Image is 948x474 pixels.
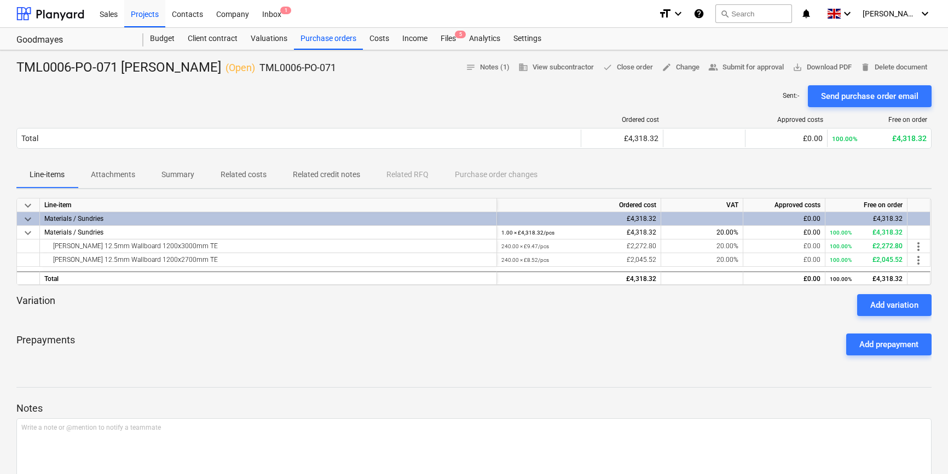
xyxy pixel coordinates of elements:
span: notes [466,62,476,72]
small: 100.00% [830,257,852,263]
i: keyboard_arrow_down [841,7,854,20]
small: 240.00 × £9.47 / pcs [501,243,549,249]
div: £2,272.80 [501,239,656,253]
i: format_size [658,7,672,20]
button: Delete document [856,59,932,76]
div: Knauf 12.5mm Wallboard 1200x2700mm TE [44,253,492,266]
p: Summary [161,169,194,180]
button: Send purchase order email [808,85,932,107]
div: £4,318.32 [501,272,656,286]
i: notifications [801,7,812,20]
p: Attachments [91,169,135,180]
button: Close order [598,59,657,76]
div: Approved costs [750,116,823,124]
div: £0.00 [748,226,820,239]
div: Settings [507,28,548,50]
span: Notes (1) [466,61,510,74]
a: Income [396,28,434,50]
iframe: Chat Widget [893,422,948,474]
div: Free on order [825,198,907,212]
div: TML0006-PO-071 [PERSON_NAME] [16,59,336,77]
small: 100.00% [832,135,858,143]
div: Approved costs [743,198,825,212]
div: 20.00% [661,253,743,267]
div: £2,045.52 [830,253,903,267]
span: keyboard_arrow_down [21,226,34,239]
div: Send purchase order email [821,89,918,103]
span: search [720,9,729,18]
span: business [518,62,528,72]
div: Ordered cost [586,116,659,124]
i: keyboard_arrow_down [918,7,932,20]
div: £4,318.32 [830,226,903,239]
small: 100.00% [830,276,852,282]
p: Related costs [221,169,267,180]
span: keyboard_arrow_down [21,199,34,212]
div: £2,045.52 [501,253,656,267]
div: £0.00 [748,253,820,267]
i: Knowledge base [693,7,704,20]
div: £0.00 [748,272,820,286]
span: Close order [603,61,653,74]
button: Add prepayment [846,333,932,355]
a: Analytics [463,28,507,50]
p: ( Open ) [226,61,255,74]
div: £4,318.32 [501,212,656,226]
div: £0.00 [748,239,820,253]
span: 5 [455,31,466,38]
div: £0.00 [750,134,823,143]
i: keyboard_arrow_down [672,7,685,20]
p: TML0006-PO-071 [259,61,336,74]
span: View subcontractor [518,61,594,74]
span: delete [860,62,870,72]
span: Change [662,61,700,74]
div: Valuations [244,28,294,50]
span: Download PDF [793,61,852,74]
small: 1.00 × £4,318.32 / pcs [501,230,554,236]
span: [PERSON_NAME] [863,9,917,18]
div: Ordered cost [497,198,661,212]
span: Submit for approval [708,61,784,74]
p: Variation [16,294,55,316]
small: 100.00% [830,230,852,236]
div: £2,272.80 [830,239,903,253]
span: save_alt [793,62,802,72]
div: Knauf 12.5mm Wallboard 1200x3000mm TE [44,239,492,253]
div: Total [21,134,38,143]
div: £4,318.32 [501,226,656,239]
p: Line-items [30,169,65,180]
div: Total [40,271,497,285]
div: £4,318.32 [832,134,927,143]
span: done [603,62,612,72]
div: 20.00% [661,239,743,253]
button: Download PDF [788,59,856,76]
a: Purchase orders [294,28,363,50]
div: 20.00% [661,226,743,239]
div: £4,318.32 [830,272,903,286]
a: Files5 [434,28,463,50]
div: £0.00 [748,212,820,226]
button: Change [657,59,704,76]
p: Notes [16,402,932,415]
div: Add prepayment [859,337,918,352]
div: Free on order [832,116,927,124]
p: Related credit notes [293,169,360,180]
span: people_alt [708,62,718,72]
div: VAT [661,198,743,212]
a: Client contract [181,28,244,50]
div: Files [434,28,463,50]
button: Notes (1) [461,59,514,76]
a: Costs [363,28,396,50]
span: more_vert [912,240,925,253]
button: Submit for approval [704,59,788,76]
div: Materials / Sundries [44,212,492,225]
span: Materials / Sundries [44,229,103,236]
button: Search [715,4,792,23]
span: keyboard_arrow_down [21,213,34,226]
span: 1 [280,7,291,14]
